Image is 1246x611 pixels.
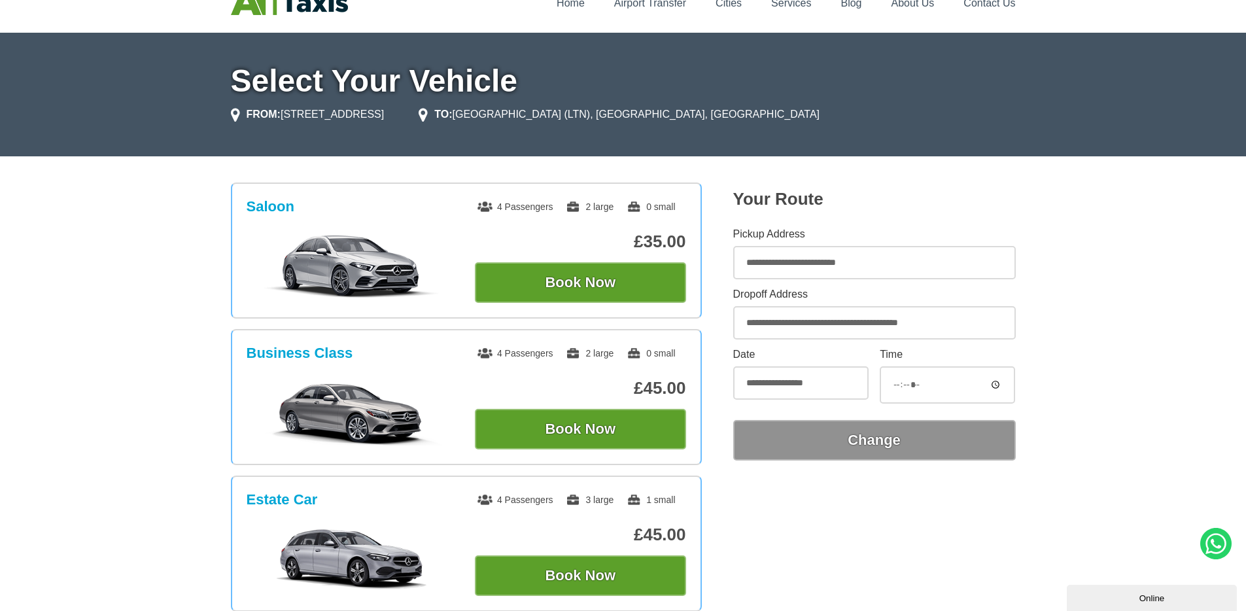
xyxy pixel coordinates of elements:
[475,262,686,303] button: Book Now
[475,378,686,398] p: £45.00
[733,289,1016,300] label: Dropoff Address
[253,380,450,445] img: Business Class
[247,198,294,215] h3: Saloon
[253,234,450,299] img: Saloon
[733,349,869,360] label: Date
[1067,582,1239,611] iframe: chat widget
[475,232,686,252] p: £35.00
[247,109,281,120] strong: FROM:
[477,201,553,212] span: 4 Passengers
[247,345,353,362] h3: Business Class
[627,495,675,505] span: 1 small
[733,420,1016,461] button: Change
[880,349,1015,360] label: Time
[477,495,553,505] span: 4 Passengers
[566,495,614,505] span: 3 large
[419,107,820,122] li: [GEOGRAPHIC_DATA] (LTN), [GEOGRAPHIC_DATA], [GEOGRAPHIC_DATA]
[475,409,686,449] button: Book Now
[253,527,450,592] img: Estate Car
[733,189,1016,209] h2: Your Route
[627,348,675,358] span: 0 small
[733,229,1016,239] label: Pickup Address
[231,107,385,122] li: [STREET_ADDRESS]
[434,109,452,120] strong: TO:
[231,65,1016,97] h1: Select Your Vehicle
[475,525,686,545] p: £45.00
[475,555,686,596] button: Book Now
[477,348,553,358] span: 4 Passengers
[566,201,614,212] span: 2 large
[247,491,318,508] h3: Estate Car
[627,201,675,212] span: 0 small
[566,348,614,358] span: 2 large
